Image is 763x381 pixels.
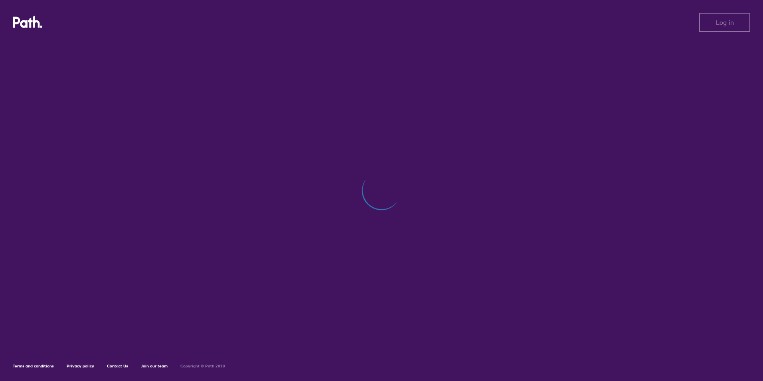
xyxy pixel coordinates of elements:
a: Privacy policy [67,363,94,369]
button: Log in [699,13,750,32]
a: Contact Us [107,363,128,369]
h6: Copyright © Path 2018 [180,364,225,369]
span: Log in [716,19,734,26]
a: Join our team [141,363,168,369]
a: Terms and conditions [13,363,54,369]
